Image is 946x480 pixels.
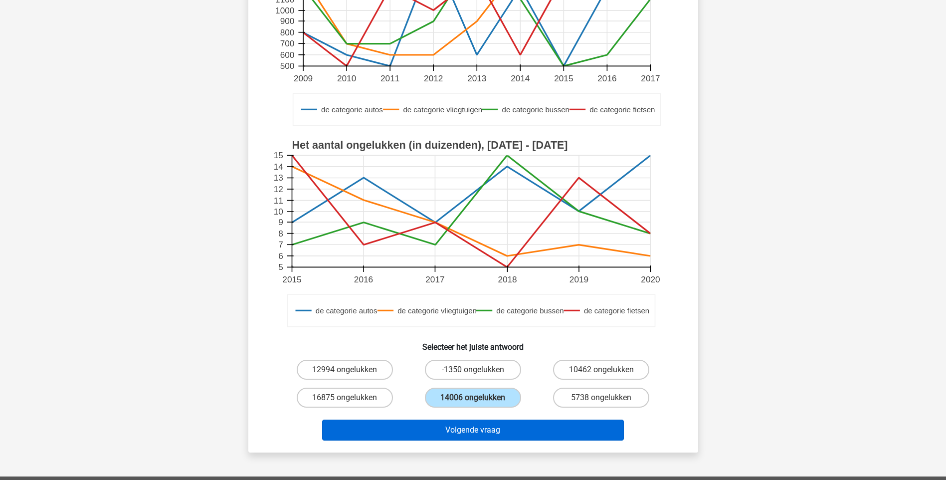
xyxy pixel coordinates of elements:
[278,229,283,239] text: 8
[641,274,660,284] text: 2020
[597,73,616,83] text: 2016
[553,360,649,380] label: 10462 ongelukken
[322,420,624,441] button: Volgende vraag
[264,334,682,352] h6: Selecteer het juiste antwoord
[554,73,573,83] text: 2015
[278,251,283,261] text: 6
[397,306,477,315] text: de categorie vliegtuigen
[273,207,283,217] text: 10
[425,360,521,380] label: -1350 ongelukken
[424,73,443,83] text: 2012
[293,73,312,83] text: 2009
[425,274,444,284] text: 2017
[502,105,569,114] text: de categorie bussen
[275,5,294,15] text: 1000
[273,151,283,161] text: 15
[297,360,393,380] label: 12994 ongelukken
[354,274,373,284] text: 2016
[280,16,294,26] text: 900
[425,388,521,408] label: 14006 ongelukken
[292,139,568,151] text: Het aantal ongelukken (in duizenden), [DATE] - [DATE]
[511,73,530,83] text: 2014
[589,105,655,114] text: de categorie fietsen
[553,388,649,408] label: 5738 ongelukken
[380,73,399,83] text: 2011
[273,196,283,206] text: 11
[280,27,294,37] text: 800
[273,184,283,194] text: 12
[280,61,294,71] text: 500
[467,73,486,83] text: 2013
[583,306,649,315] text: de categorie fietsen
[282,274,301,284] text: 2015
[315,306,377,315] text: de categorie autos
[278,262,283,272] text: 5
[278,217,283,227] text: 9
[280,38,294,48] text: 700
[403,105,482,114] text: de categorie vliegtuigen
[498,274,517,284] text: 2018
[273,162,283,172] text: 14
[569,274,588,284] text: 2019
[641,73,660,83] text: 2017
[280,50,294,60] text: 600
[297,388,393,408] label: 16875 ongelukken
[337,73,356,83] text: 2010
[273,173,283,183] text: 13
[278,240,283,249] text: 7
[496,306,564,315] text: de categorie bussen
[321,105,383,114] text: de categorie autos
